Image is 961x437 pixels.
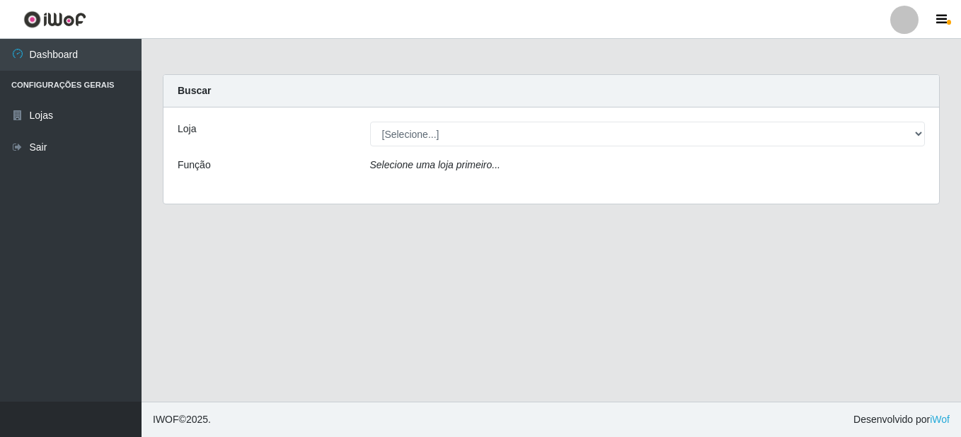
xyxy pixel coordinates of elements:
label: Função [178,158,211,173]
span: © 2025 . [153,412,211,427]
img: CoreUI Logo [23,11,86,28]
strong: Buscar [178,85,211,96]
a: iWof [930,414,950,425]
i: Selecione uma loja primeiro... [370,159,500,170]
span: IWOF [153,414,179,425]
label: Loja [178,122,196,136]
span: Desenvolvido por [853,412,950,427]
